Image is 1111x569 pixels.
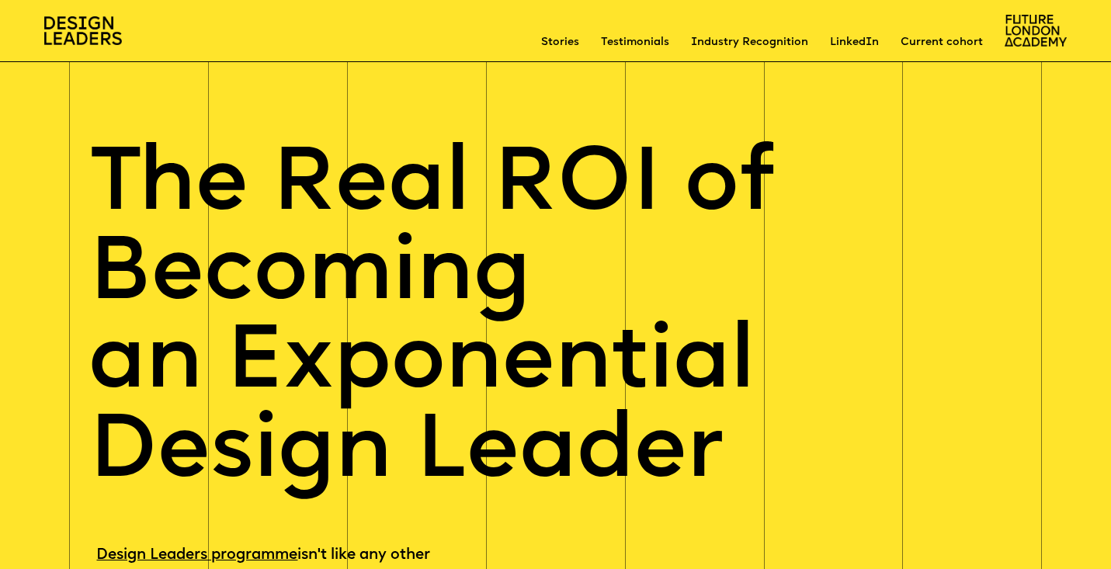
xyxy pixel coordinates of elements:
a: Current cohort [901,35,983,50]
h1: The Real ROI of Becoming an Exponential Design Leader [89,143,1022,498]
a: Industry Recognition [691,35,808,50]
a: Design Leaders programme [96,548,297,563]
a: LinkedIn [830,35,879,50]
a: Testimonials [601,35,669,50]
a: Stories [541,35,579,50]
